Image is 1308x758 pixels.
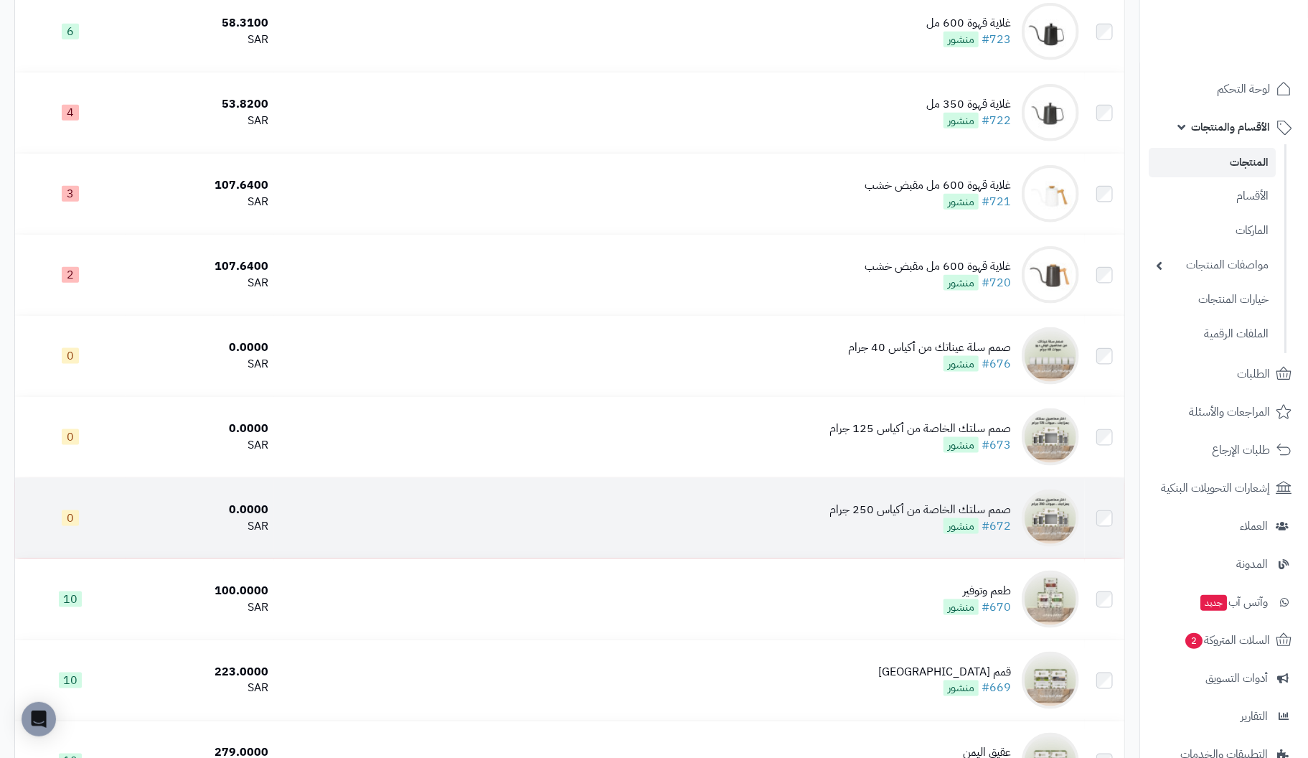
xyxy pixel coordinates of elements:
[1149,357,1299,391] a: الطلبات
[1149,623,1299,658] a: السلات المتروكة2
[62,429,79,445] span: 0
[1149,284,1276,315] a: خيارات المنتجات
[878,664,1011,680] div: قمم [GEOGRAPHIC_DATA]
[131,194,268,210] div: SAR
[1149,215,1276,246] a: الماركات
[982,355,1011,373] a: #676
[131,32,268,48] div: SAR
[62,186,79,202] span: 3
[982,599,1011,616] a: #670
[1236,554,1268,574] span: المدونة
[1149,433,1299,467] a: طلبات الإرجاع
[982,274,1011,291] a: #720
[131,356,268,373] div: SAR
[131,599,268,616] div: SAR
[982,680,1011,697] a: #669
[62,105,79,121] span: 4
[944,356,979,372] span: منشور
[926,15,1011,32] div: غلاية قهوة 600 مل
[1149,699,1299,734] a: التقارير
[848,340,1011,356] div: صمم سلة عيناتك من أكياس 40 جرام
[944,32,979,47] span: منشور
[944,599,979,615] span: منشور
[1149,509,1299,543] a: العملاء
[131,437,268,454] div: SAR
[131,15,268,32] div: 58.3100
[1149,72,1299,106] a: لوحة التحكم
[1212,440,1270,460] span: طلبات الإرجاع
[829,502,1011,518] div: صمم سلتك الخاصة من أكياس 250 جرام
[131,177,268,194] div: 107.6400
[865,258,1011,275] div: غلاية قهوة 600 مل مقبض خشب
[1149,319,1276,350] a: الملفات الرقمية
[944,680,979,696] span: منشور
[59,673,82,688] span: 10
[1200,595,1227,611] span: جديد
[982,436,1011,454] a: #673
[1217,79,1270,99] span: لوحة التحكم
[62,24,79,39] span: 6
[131,518,268,535] div: SAR
[1210,40,1294,70] img: logo-2.png
[865,177,1011,194] div: غلاية قهوة 600 مل مقبض خشب
[1184,630,1270,650] span: السلات المتروكة
[1149,395,1299,429] a: المراجعات والأسئلة
[1022,571,1079,628] img: طعم وتوفير
[1191,117,1270,137] span: الأقسام والمنتجات
[1022,327,1079,385] img: صمم سلة عيناتك من أكياس 40 جرام
[1185,633,1203,649] span: 2
[1149,181,1276,212] a: الأقسام
[944,113,979,128] span: منشور
[1149,547,1299,581] a: المدونة
[62,348,79,364] span: 0
[1205,668,1268,688] span: أدوات التسويق
[982,31,1011,48] a: #723
[131,275,268,291] div: SAR
[1241,706,1268,726] span: التقارير
[131,680,268,697] div: SAR
[944,275,979,291] span: منشور
[1161,478,1270,498] span: إشعارات التحويلات البنكية
[131,96,268,113] div: 53.8200
[1149,148,1276,177] a: المنتجات
[982,112,1011,129] a: #722
[1022,165,1079,223] img: غلاية قهوة 600 مل مقبض خشب
[1149,585,1299,619] a: وآتس آبجديد
[131,340,268,356] div: 0.0000
[944,437,979,453] span: منشور
[1022,408,1079,466] img: صمم سلتك الخاصة من أكياس 125 جرام
[131,113,268,129] div: SAR
[62,510,79,526] span: 0
[944,518,979,534] span: منشور
[944,583,1011,599] div: طعم وتوفير
[982,518,1011,535] a: #672
[944,194,979,210] span: منشور
[131,664,268,680] div: 223.0000
[1199,592,1268,612] span: وآتس آب
[22,702,56,736] div: Open Intercom Messenger
[926,96,1011,113] div: غلاية قهوة 350 مل
[1022,246,1079,304] img: غلاية قهوة 600 مل مقبض خشب
[1022,3,1079,60] img: غلاية قهوة 600 مل
[131,258,268,275] div: 107.6400
[59,591,82,607] span: 10
[1022,84,1079,141] img: غلاية قهوة 350 مل
[1149,661,1299,696] a: أدوات التسويق
[131,421,268,437] div: 0.0000
[1149,471,1299,505] a: إشعارات التحويلات البنكية
[1237,364,1270,384] span: الطلبات
[1240,516,1268,536] span: العملاء
[829,421,1011,437] div: صمم سلتك الخاصة من أكياس 125 جرام
[62,267,79,283] span: 2
[131,502,268,518] div: 0.0000
[131,583,268,599] div: 100.0000
[982,193,1011,210] a: #721
[1149,250,1276,281] a: مواصفات المنتجات
[1022,490,1079,547] img: صمم سلتك الخاصة من أكياس 250 جرام
[1189,402,1270,422] span: المراجعات والأسئلة
[1022,652,1079,709] img: قمم إندونيسيا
